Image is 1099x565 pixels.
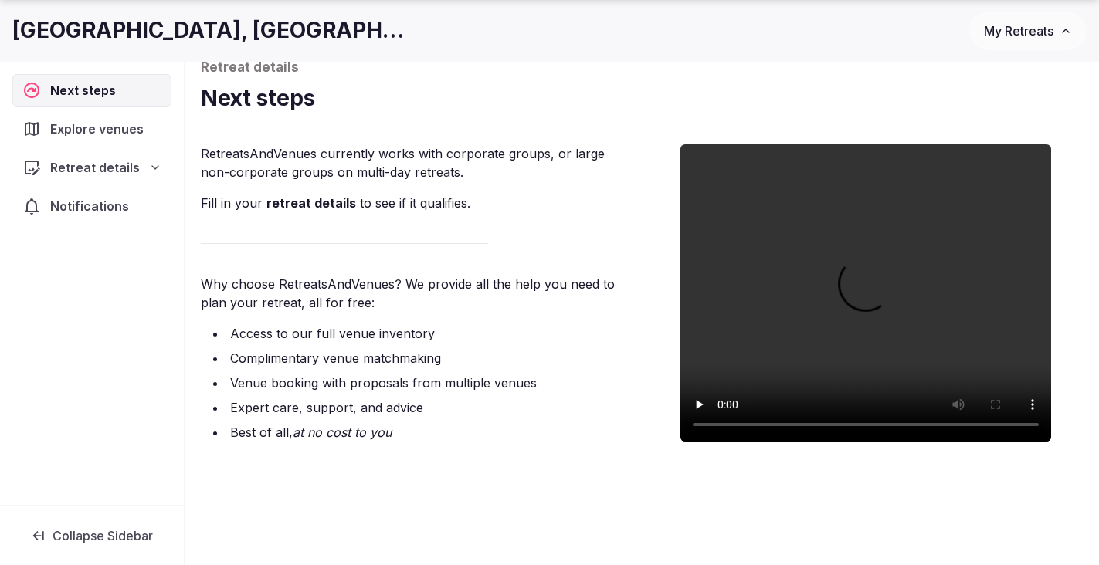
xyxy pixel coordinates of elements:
li: Best of all, [213,423,636,442]
span: Explore venues [50,120,150,138]
span: Notifications [50,197,135,215]
li: Venue booking with proposals from multiple venues [213,374,636,392]
a: Next steps [12,74,171,107]
span: My Retreats [984,23,1053,39]
h1: [GEOGRAPHIC_DATA], [GEOGRAPHIC_DATA] [12,15,408,46]
button: Collapse Sidebar [12,519,171,553]
p: RetreatsAndVenues currently works with corporate groups, or large non-corporate groups on multi-d... [201,144,636,181]
video: Your browser does not support the video tag. [680,144,1051,442]
a: Explore venues [12,113,171,145]
em: at no cost to you [293,425,392,440]
span: Retreat details [50,158,140,177]
p: Fill in your to see if it qualifies. [201,194,636,212]
li: Access to our full venue inventory [213,324,636,343]
p: Retreat details [201,59,1084,77]
span: Next steps [50,81,122,100]
button: My Retreats [969,12,1087,50]
li: Expert care, support, and advice [213,398,636,417]
p: Why choose RetreatsAndVenues? We provide all the help you need to plan your retreat, all for free: [201,275,636,312]
span: Collapse Sidebar [53,528,153,543]
a: retreat details [266,195,356,211]
a: Notifications [12,190,171,222]
h1: Next steps [201,83,1084,113]
li: Complimentary venue matchmaking [213,349,636,367]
